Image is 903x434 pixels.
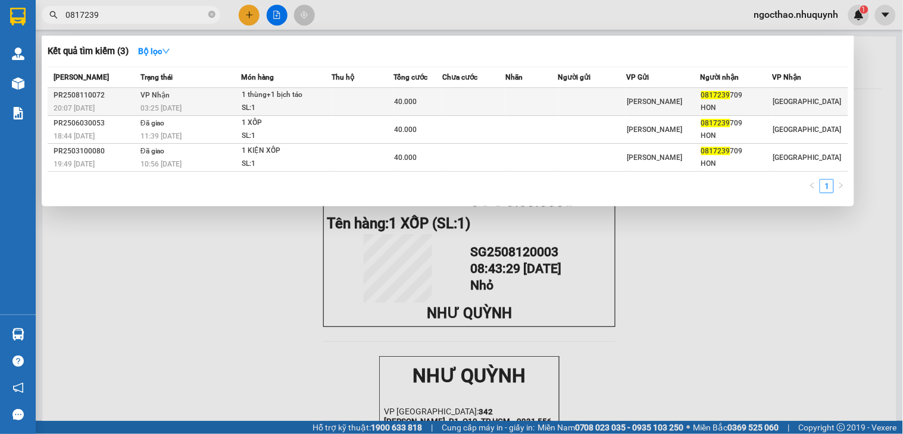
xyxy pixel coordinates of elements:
span: Người gửi [558,73,591,81]
strong: Khu K1, [PERSON_NAME] [PERSON_NAME], [PERSON_NAME][GEOGRAPHIC_DATA], [GEOGRAPHIC_DATA]PRTC - 0931... [5,76,170,121]
span: Món hàng [241,73,274,81]
span: search [49,11,58,19]
span: [PERSON_NAME] [54,73,109,81]
button: left [805,179,820,193]
div: 709 [701,117,772,130]
div: 1 KIỆN XỐP [242,144,331,158]
span: Trạng thái [140,73,173,81]
span: Đã giao [140,147,165,155]
span: 0817239 [701,147,730,155]
span: Tổng cước [394,73,428,81]
img: warehouse-icon [12,328,24,341]
span: [PERSON_NAME] [627,125,682,134]
div: HON [701,102,772,114]
h3: Kết quả tìm kiếm ( 3 ) [48,45,129,58]
div: SL: 1 [242,130,331,143]
span: VP Gửi [626,73,649,81]
div: SL: 1 [242,102,331,115]
span: [PERSON_NAME] [627,153,682,162]
span: question-circle [13,356,24,367]
span: close-circle [208,10,215,21]
input: Tìm tên, số ĐT hoặc mã đơn [65,8,206,21]
div: SL: 1 [242,158,331,171]
span: 40.000 [395,153,417,162]
strong: NHƯ QUỲNH [33,5,146,27]
span: left [809,182,816,189]
div: PR2508110072 [54,89,137,102]
div: HON [701,130,772,142]
span: 40.000 [395,98,417,106]
span: Nhãn [505,73,523,81]
div: 709 [701,145,772,158]
span: 0817239 [701,91,730,99]
span: 10:56 [DATE] [140,160,182,168]
button: Bộ lọcdown [129,42,180,61]
span: 19:49 [DATE] [54,160,95,168]
span: VP Nhận [772,73,801,81]
span: 18:44 [DATE] [54,132,95,140]
img: warehouse-icon [12,48,24,60]
li: Next Page [834,179,848,193]
li: Previous Page [805,179,820,193]
span: message [13,409,24,420]
span: Chưa cước [442,73,477,81]
span: 20:07 [DATE] [54,104,95,112]
div: 1 XỐP [242,117,331,130]
span: 40.000 [395,125,417,134]
img: logo-vxr [10,8,26,26]
span: notification [13,382,24,394]
span: [GEOGRAPHIC_DATA] [773,98,841,106]
span: Đã giao [140,119,165,127]
span: right [838,182,845,189]
p: VP [GEOGRAPHIC_DATA]: [5,43,174,72]
span: [PERSON_NAME]: [5,74,79,85]
span: [PERSON_NAME] [627,98,682,106]
span: down [162,47,170,55]
div: PR2506030053 [54,117,137,130]
a: 1 [820,180,833,193]
span: close-circle [208,11,215,18]
span: VP Nhận [140,91,170,99]
div: 1 thùng+1 bịch táo [242,89,331,102]
span: [GEOGRAPHIC_DATA] [773,125,841,134]
img: warehouse-icon [12,77,24,90]
span: 0817239 [701,119,730,127]
span: Thu hộ [332,73,354,81]
li: 1 [820,179,834,193]
div: 709 [701,89,772,102]
div: HON [701,158,772,170]
div: PR2503100080 [54,145,137,158]
strong: 342 [PERSON_NAME], P1, Q10, TP.HCM - 0931 556 979 [5,45,173,72]
button: right [834,179,848,193]
span: Người nhận [701,73,739,81]
img: solution-icon [12,107,24,119]
span: 11:39 [DATE] [140,132,182,140]
strong: Bộ lọc [138,46,170,56]
span: 03:25 [DATE] [140,104,182,112]
span: [GEOGRAPHIC_DATA] [773,153,841,162]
